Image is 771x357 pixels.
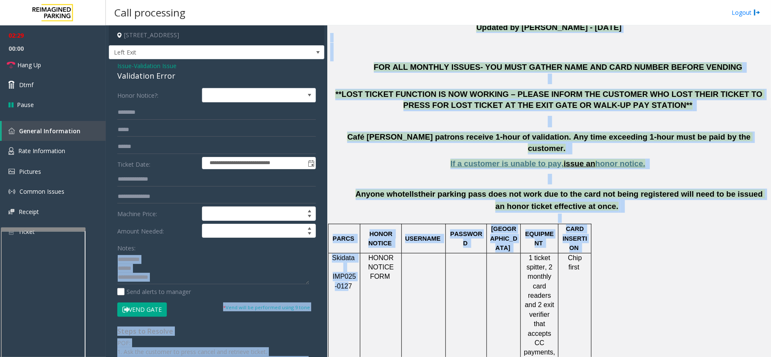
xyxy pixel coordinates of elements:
[19,127,80,135] span: General Information
[490,225,517,251] span: [GEOGRAPHIC_DATA]
[8,128,15,134] img: 'icon'
[115,206,200,221] label: Machine Price:
[306,157,315,169] span: Toggle popup
[333,273,356,289] span: IMP025-0127
[19,168,41,176] span: Pictures
[450,159,564,168] span: If a customer is unable to pay,
[110,2,190,23] h3: Call processing
[539,240,543,247] span: T
[109,46,281,59] span: Left Exit
[8,169,15,174] img: 'icon'
[347,132,753,153] span: Café [PERSON_NAME] patrons receive 1-hour of validation. Any time exceeding 1-hour must be paid b...
[109,25,324,45] h4: [STREET_ADDRESS]
[117,70,316,82] div: Validation Error
[8,209,14,214] img: 'icon'
[117,287,191,296] label: Send alerts to manager
[304,214,315,220] span: Decrease value
[333,235,354,242] span: PARCS
[117,61,132,70] span: Issue
[418,189,765,211] span: their parking pass does not work due to the card not being registered will need to be issued an h...
[19,187,64,195] span: Common Issues
[223,304,310,310] small: Vend will be performed using 9 tone
[476,23,622,32] font: Updated by [PERSON_NAME] - [DATE]
[368,231,394,247] span: HONOR NOTICE
[332,254,354,261] span: Skidata
[564,159,595,168] span: issue an
[134,61,177,70] span: Validation Issue
[304,224,315,231] span: Increase value
[356,189,403,198] span: Anyone who
[17,60,41,69] span: Hang Up
[117,327,316,335] h4: Steps to Resolve
[304,231,315,238] span: Decrease value
[595,161,645,168] a: honor notice.
[8,147,14,155] img: 'icon'
[450,231,482,247] span: PASSWORD
[732,8,760,17] a: Logout
[374,63,743,71] span: FOR ALL MONTHLY ISSUES- YOU MUST GATHER NAME AND CARD NUMBER BEFORE VENDING
[368,255,396,280] a: HONOR NOTICE FORM
[595,159,645,168] span: honor notice.
[335,90,765,110] span: **LOST TICKET FUNCTION IS NOW WORKING – PLEASE INFORM THE CUSTOMER WHO LOST THEIR TICKET TO PRESS...
[403,189,418,198] span: tells
[405,235,441,242] span: USERNAME
[115,157,200,170] label: Ticket Date:
[2,121,106,141] a: General Information
[132,62,177,70] span: -
[450,161,564,168] a: If a customer is unable to pay,
[525,231,554,247] span: EQUIPMEN
[17,100,34,109] span: Pause
[568,254,583,271] span: Chip first
[115,224,200,238] label: Amount Needed:
[754,8,760,17] img: logout
[117,241,135,253] label: Notes:
[563,225,587,251] span: CARD INSERTION
[8,188,15,195] img: 'icon'
[115,88,200,102] label: Honor Notice?:
[117,302,167,317] button: Vend Gate
[304,207,315,214] span: Increase value
[19,208,39,216] span: Receipt
[19,80,33,89] span: Dtmf
[18,147,65,155] span: Rate Information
